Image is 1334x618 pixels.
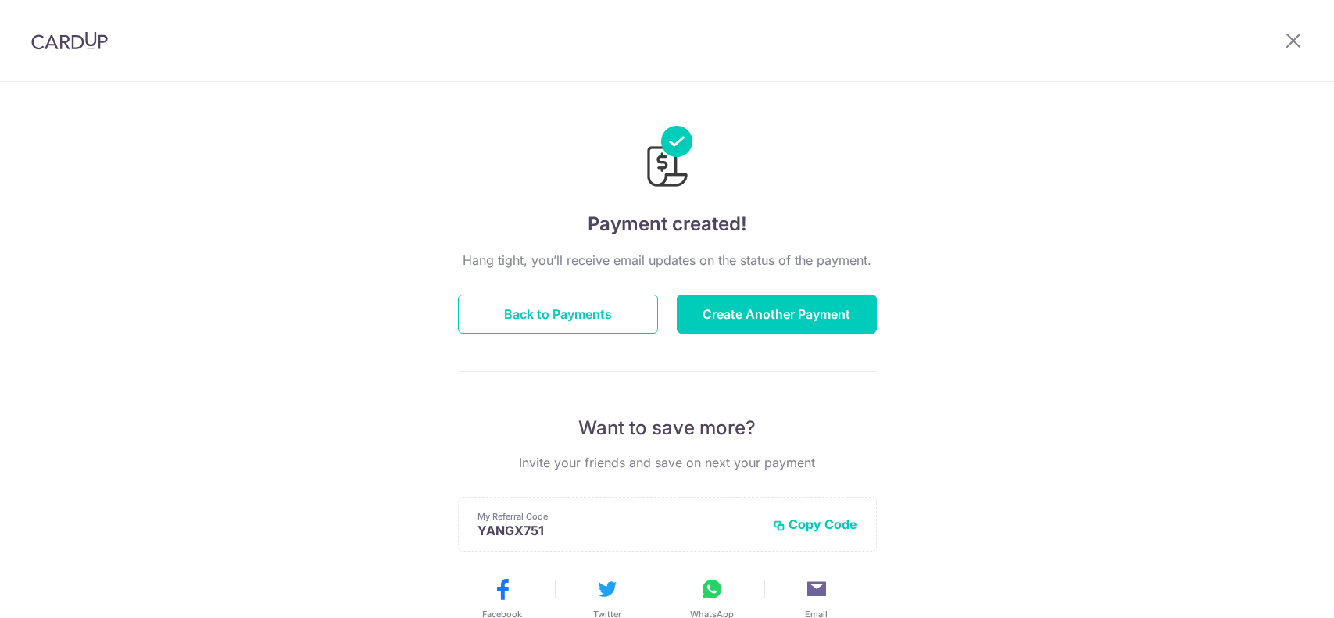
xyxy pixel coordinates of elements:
img: Payments [642,126,692,191]
p: Invite your friends and save on next your payment [458,453,877,472]
p: Hang tight, you’ll receive email updates on the status of the payment. [458,251,877,270]
p: YANGX751 [477,523,760,538]
img: CardUp [31,31,108,50]
p: My Referral Code [477,510,760,523]
button: Copy Code [773,516,857,532]
p: Want to save more? [458,416,877,441]
button: Back to Payments [458,295,658,334]
h4: Payment created! [458,210,877,238]
button: Create Another Payment [677,295,877,334]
